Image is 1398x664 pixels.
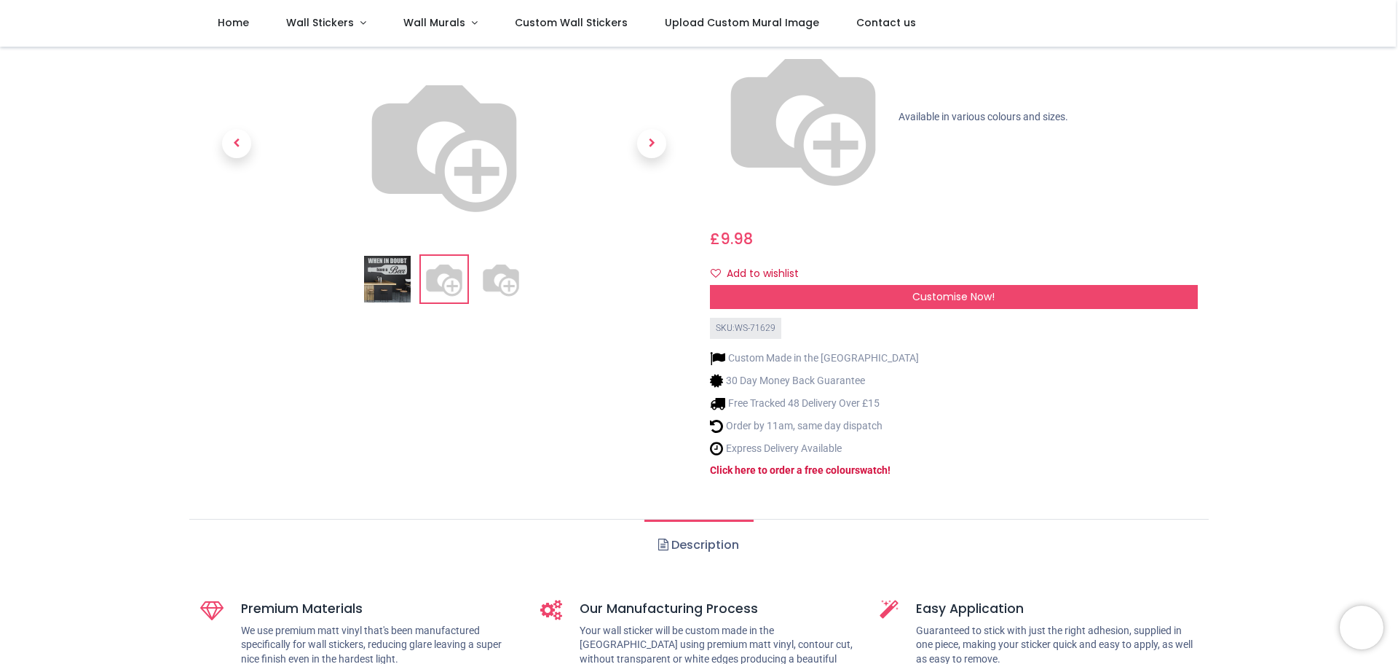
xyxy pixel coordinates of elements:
[916,600,1198,618] h5: Easy Application
[1340,606,1383,649] iframe: Brevo live chat
[580,600,858,618] h5: Our Manufacturing Process
[710,418,919,434] li: Order by 11am, same day dispatch
[899,111,1068,122] span: Available in various colours and sizes.
[855,464,888,476] a: swatch
[912,289,995,304] span: Customise Now!
[403,15,465,30] span: Wall Murals
[364,256,411,302] img: Have A Beer Pub Man Cave Kitchen Wall Sticker
[515,15,628,30] span: Custom Wall Stickers
[710,464,855,476] a: Click here to order a free colour
[710,318,781,339] div: SKU: WS-71629
[720,228,753,249] span: 9.98
[222,129,251,158] span: Previous
[710,228,753,249] span: £
[218,15,249,30] span: Home
[351,50,537,237] img: WS-71629-02
[478,256,524,302] img: WS-71629-03
[710,441,919,456] li: Express Delivery Available
[286,15,354,30] span: Wall Stickers
[421,256,467,302] img: WS-71629-02
[241,600,518,618] h5: Premium Materials
[888,464,890,476] a: !
[710,24,896,211] img: color-wheel.png
[615,79,688,209] a: Next
[200,79,273,209] a: Previous
[710,396,919,411] li: Free Tracked 48 Delivery Over £15
[710,351,919,366] li: Custom Made in the [GEOGRAPHIC_DATA]
[710,262,811,286] button: Add to wishlistAdd to wishlist
[856,15,916,30] span: Contact us
[710,373,919,388] li: 30 Day Money Back Guarantee
[637,129,666,158] span: Next
[711,268,721,278] i: Add to wishlist
[665,15,819,30] span: Upload Custom Mural Image
[644,520,753,571] a: Description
